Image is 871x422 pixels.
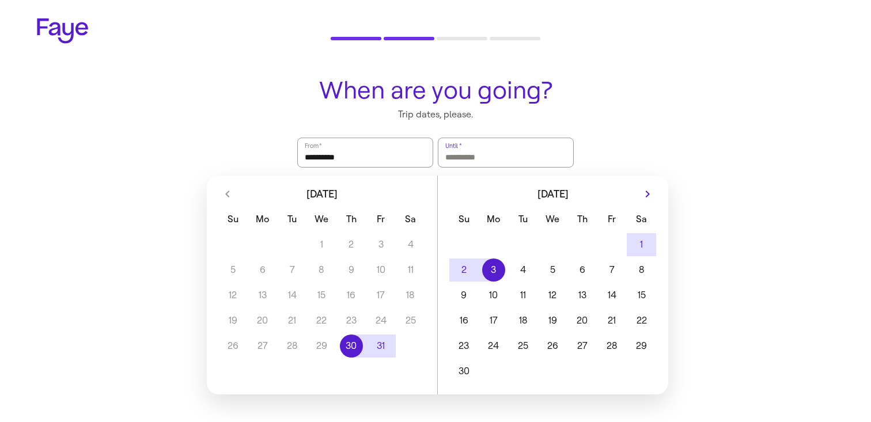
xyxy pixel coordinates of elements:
[538,258,567,282] button: 5
[509,208,536,231] span: Tuesday
[444,140,463,151] label: Until
[479,258,508,282] button: 3
[249,208,276,231] span: Monday
[569,208,596,231] span: Thursday
[306,189,338,199] span: [DATE]
[480,208,507,231] span: Monday
[449,284,479,307] button: 9
[479,334,508,358] button: 24
[304,140,323,151] label: From
[567,309,597,332] button: 20
[338,208,365,231] span: Thursday
[290,108,581,121] p: Trip dates, please.
[336,334,366,358] button: 30
[366,334,396,358] button: 31
[627,284,656,307] button: 15
[627,233,656,256] button: 1
[538,334,567,358] button: 26
[508,334,537,358] button: 25
[628,208,655,231] span: Saturday
[508,284,537,307] button: 11
[539,208,566,231] span: Wednesday
[479,284,508,307] button: 10
[290,77,581,104] h1: When are you going?
[278,208,305,231] span: Tuesday
[597,334,627,358] button: 28
[449,309,479,332] button: 16
[508,258,537,282] button: 4
[449,258,479,282] button: 2
[479,309,508,332] button: 17
[449,360,479,383] button: 30
[567,284,597,307] button: 13
[627,334,656,358] button: 29
[597,309,627,332] button: 21
[538,309,567,332] button: 19
[449,334,479,358] button: 23
[397,208,424,231] span: Saturday
[627,309,656,332] button: 22
[308,208,335,231] span: Wednesday
[567,258,597,282] button: 6
[538,284,567,307] button: 12
[627,258,656,282] button: 8
[508,309,537,332] button: 18
[567,334,597,358] button: 27
[537,189,569,199] span: [DATE]
[599,208,626,231] span: Friday
[219,208,247,231] span: Sunday
[638,185,657,203] button: Next month
[597,284,627,307] button: 14
[597,258,627,282] button: 7
[450,208,478,231] span: Sunday
[368,208,395,231] span: Friday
